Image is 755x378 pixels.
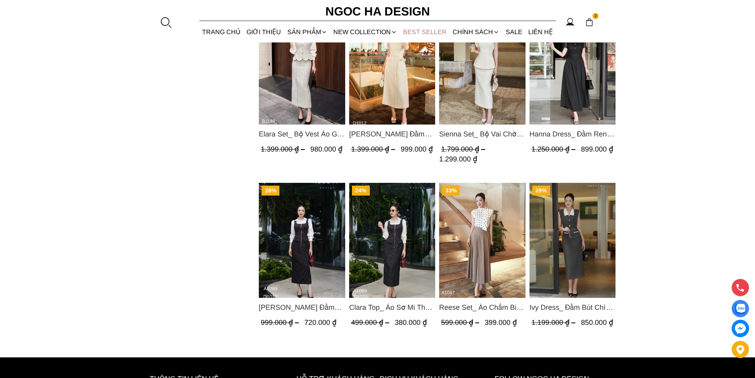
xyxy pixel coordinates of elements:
img: Sienna Set_ Bộ Vai Chờm Bất Đối Xứng Mix Chân Váy Bút Chì BJ143 [439,10,526,125]
span: 899.000 ₫ [581,145,613,153]
a: Link to Sienna Set_ Bộ Vai Chờm Bất Đối Xứng Mix Chân Váy Bút Chì BJ143 [439,129,526,140]
span: 999.000 ₫ [400,145,432,153]
a: messenger [732,320,749,337]
a: Product image - Elara Set_ Bộ Vest Áo Gile Chân Váy Bút Chì BJ144 [259,10,345,125]
a: SALE [503,21,525,42]
img: Mary Dress_ Đầm Kẻ Sọc Sát Nách Khóa Đồng D1010 [259,183,345,298]
a: GIỚI THIỆU [244,21,284,42]
img: Elara Set_ Bộ Vest Áo Gile Chân Váy Bút Chì BJ144 [259,10,345,125]
a: Display image [732,300,749,317]
span: 380.000 ₫ [394,319,426,326]
a: Product image - Reese Set_ Áo Chấm Bi Vai Chờm Mix Chân Váy Xếp Ly Hông Màu Nâu Tây A1087+CV142 [439,183,526,298]
img: Catherine Dress_ Đầm Ren Đính Hoa Túi Màu Kem D1012 [349,10,435,125]
img: Hanna Dress_ Đầm Ren Mix Vải Thô Màu Đen D1011 [529,10,615,125]
a: Product image - Catherine Dress_ Đầm Ren Đính Hoa Túi Màu Kem D1012 [349,10,435,125]
img: Ivy Dress_ Đầm Bút Chì Vai Chờm Màu Ghi Mix Cổ Trắng D1005 [529,183,615,298]
a: Product image - Hanna Dress_ Đầm Ren Mix Vải Thô Màu Đen D1011 [529,10,615,125]
span: 999.000 ₫ [261,319,301,326]
a: Link to Mary Dress_ Đầm Kẻ Sọc Sát Nách Khóa Đồng D1010 [259,302,345,313]
span: [PERSON_NAME] Đầm Ren Đính Hoa Túi Màu Kem D1012 [349,129,435,140]
span: Clara Top_ Áo Sơ Mi Thô Cổ Đức Màu Trắng A1089 [349,302,435,313]
span: 2 [593,13,599,19]
span: 850.000 ₫ [581,319,613,326]
span: Ivy Dress_ Đầm Bút Chì Vai Chờm Màu Ghi Mix Cổ Trắng D1005 [529,302,615,313]
span: 1.399.000 ₫ [261,145,307,153]
span: 1.250.000 ₫ [531,145,577,153]
a: Ngoc Ha Design [318,2,437,21]
span: Reese Set_ Áo Chấm Bi Vai Chờm Mix Chân Váy Xếp Ly Hông Màu Nâu Tây A1087+CV142 [439,302,526,313]
a: LIÊN HỆ [525,21,556,42]
div: SẢN PHẨM [284,21,330,42]
a: Link to Elara Set_ Bộ Vest Áo Gile Chân Váy Bút Chì BJ144 [259,129,345,140]
div: Chính sách [450,21,503,42]
a: Link to Catherine Dress_ Đầm Ren Đính Hoa Túi Màu Kem D1012 [349,129,435,140]
span: [PERSON_NAME] Đầm Kẻ Sọc Sát Nách Khóa Đồng D1010 [259,302,345,313]
img: Clara Top_ Áo Sơ Mi Thô Cổ Đức Màu Trắng A1089 [349,183,435,298]
span: 1.799.000 ₫ [441,145,487,153]
img: Display image [735,304,745,314]
a: Product image - Ivy Dress_ Đầm Bút Chì Vai Chờm Màu Ghi Mix Cổ Trắng D1005 [529,183,615,298]
a: Product image - Sienna Set_ Bộ Vai Chờm Bất Đối Xứng Mix Chân Váy Bút Chì BJ143 [439,10,526,125]
img: img-CART-ICON-ksit0nf1 [585,18,594,27]
a: Link to Ivy Dress_ Đầm Bút Chì Vai Chờm Màu Ghi Mix Cổ Trắng D1005 [529,302,615,313]
span: Hanna Dress_ Đầm Ren Mix Vải Thô Màu Đen D1011 [529,129,615,140]
img: Reese Set_ Áo Chấm Bi Vai Chờm Mix Chân Váy Xếp Ly Hông Màu Nâu Tây A1087+CV142 [439,183,526,298]
span: 980.000 ₫ [310,145,342,153]
a: Product image - Mary Dress_ Đầm Kẻ Sọc Sát Nách Khóa Đồng D1010 [259,183,345,298]
span: Sienna Set_ Bộ Vai Chờm Bất Đối Xứng Mix Chân Váy Bút Chì BJ143 [439,129,526,140]
a: BEST SELLER [400,21,450,42]
span: 1.399.000 ₫ [351,145,397,153]
span: 599.000 ₫ [441,319,481,326]
span: 720.000 ₫ [304,319,336,326]
a: Product image - Clara Top_ Áo Sơ Mi Thô Cổ Đức Màu Trắng A1089 [349,183,435,298]
a: Link to Clara Top_ Áo Sơ Mi Thô Cổ Đức Màu Trắng A1089 [349,302,435,313]
a: Link to Reese Set_ Áo Chấm Bi Vai Chờm Mix Chân Váy Xếp Ly Hông Màu Nâu Tây A1087+CV142 [439,302,526,313]
span: 399.000 ₫ [485,319,517,326]
span: 1.299.000 ₫ [439,155,477,163]
span: 1.199.000 ₫ [531,319,577,326]
span: 499.000 ₫ [351,319,391,326]
a: NEW COLLECTION [330,21,400,42]
span: Elara Set_ Bộ Vest Áo Gile Chân Váy Bút Chì BJ144 [259,129,345,140]
a: TRANG CHỦ [199,21,244,42]
a: Link to Hanna Dress_ Đầm Ren Mix Vải Thô Màu Đen D1011 [529,129,615,140]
